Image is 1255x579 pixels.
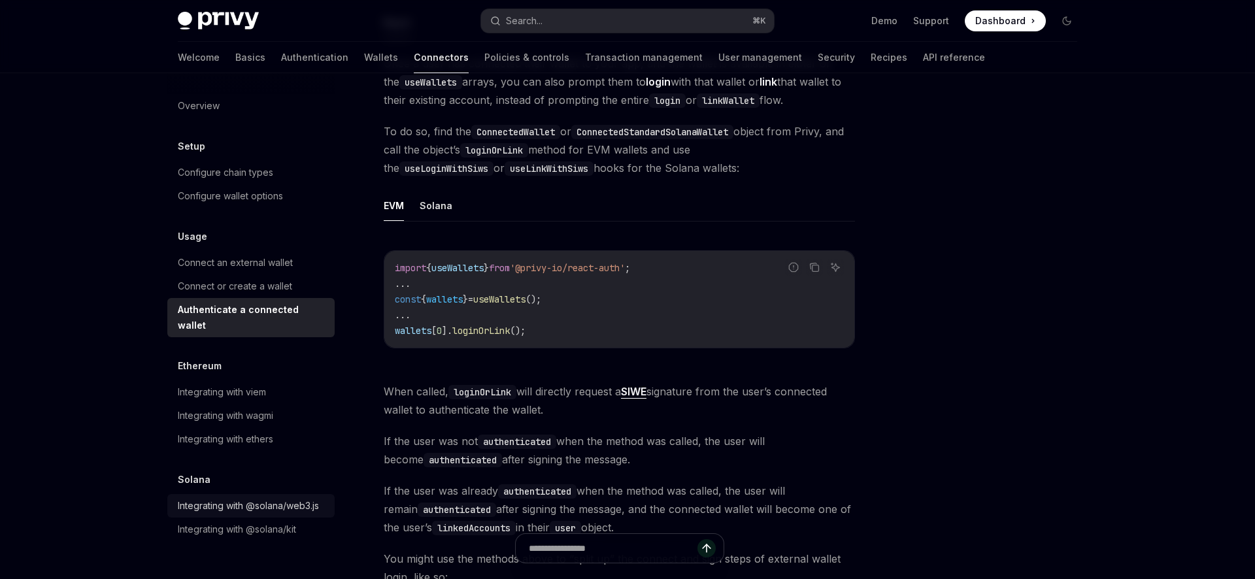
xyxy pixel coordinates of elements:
[167,518,335,541] a: Integrating with @solana/kit
[1056,10,1077,31] button: Toggle dark mode
[718,42,802,73] a: User management
[510,262,625,274] span: '@privy-io/react-auth'
[421,293,426,305] span: {
[178,408,273,423] div: Integrating with wagmi
[399,75,462,90] code: useWallets
[395,262,426,274] span: import
[281,42,348,73] a: Authentication
[526,293,541,305] span: ();
[785,259,802,276] button: Report incorrect code
[384,482,855,537] span: If the user was already when the method was called, the user will remain after signing the messag...
[871,14,897,27] a: Demo
[178,521,296,537] div: Integrating with @solana/kit
[473,293,526,305] span: useWallets
[178,302,327,333] div: Authenticate a connected wallet
[448,385,516,399] code: loginOrLink
[646,75,671,88] strong: login
[463,293,468,305] span: }
[178,139,205,154] h5: Setup
[167,274,335,298] a: Connect or create a wallet
[167,161,335,184] a: Configure chain types
[418,503,496,517] code: authenticated
[481,9,774,33] button: Search...⌘K
[965,10,1046,31] a: Dashboard
[550,521,581,535] code: user
[167,404,335,427] a: Integrating with wagmi
[178,431,273,447] div: Integrating with ethers
[468,293,473,305] span: =
[484,262,489,274] span: }
[167,427,335,451] a: Integrating with ethers
[818,42,855,73] a: Security
[697,539,716,557] button: Send message
[384,190,404,221] button: EVM
[384,382,855,419] span: When called, will directly request a signature from the user’s connected wallet to authenticate t...
[420,190,452,221] button: Solana
[426,262,431,274] span: {
[585,42,703,73] a: Transaction management
[384,54,855,109] span: Once a user has connected their wallet to your app, and the wallet is available in either of the ...
[621,385,646,399] a: SIWE
[167,94,335,118] a: Overview
[460,143,528,157] code: loginOrLink
[395,309,410,321] span: ...
[923,42,985,73] a: API reference
[178,278,292,294] div: Connect or create a wallet
[424,453,502,467] code: authenticated
[484,42,569,73] a: Policies & controls
[178,42,220,73] a: Welcome
[178,165,273,180] div: Configure chain types
[871,42,907,73] a: Recipes
[752,16,766,26] span: ⌘ K
[167,298,335,337] a: Authenticate a connected wallet
[178,188,283,204] div: Configure wallet options
[431,262,484,274] span: useWallets
[697,93,760,108] code: linkWallet
[913,14,949,27] a: Support
[498,484,577,499] code: authenticated
[471,125,560,139] code: ConnectedWallet
[364,42,398,73] a: Wallets
[399,161,494,176] code: useLoginWithSiws
[167,494,335,518] a: Integrating with @solana/web3.js
[178,498,319,514] div: Integrating with @solana/web3.js
[489,262,510,274] span: from
[384,432,855,469] span: If the user was not when the method was called, the user will become after signing the message.
[178,472,210,488] h5: Solana
[235,42,265,73] a: Basics
[178,229,207,244] h5: Usage
[426,293,463,305] span: wallets
[649,93,686,108] code: login
[395,293,421,305] span: const
[432,521,516,535] code: linkedAccounts
[505,161,594,176] code: useLinkWithSiws
[414,42,469,73] a: Connectors
[437,325,442,337] span: 0
[571,125,733,139] code: ConnectedStandardSolanaWallet
[384,122,855,177] span: To do so, find the or object from Privy, and call the object’s method for EVM wallets and use the...
[625,262,630,274] span: ;
[431,325,437,337] span: [
[395,325,431,337] span: wallets
[178,358,222,374] h5: Ethereum
[975,14,1026,27] span: Dashboard
[178,384,266,400] div: Integrating with viem
[167,380,335,404] a: Integrating with viem
[167,184,335,208] a: Configure wallet options
[452,325,510,337] span: loginOrLink
[178,12,259,30] img: dark logo
[510,325,526,337] span: ();
[506,13,543,29] div: Search...
[806,259,823,276] button: Copy the contents from the code block
[760,75,777,88] strong: link
[442,325,452,337] span: ].
[827,259,844,276] button: Ask AI
[178,98,220,114] div: Overview
[395,278,410,289] span: ...
[478,435,556,449] code: authenticated
[167,251,335,274] a: Connect an external wallet
[178,255,293,271] div: Connect an external wallet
